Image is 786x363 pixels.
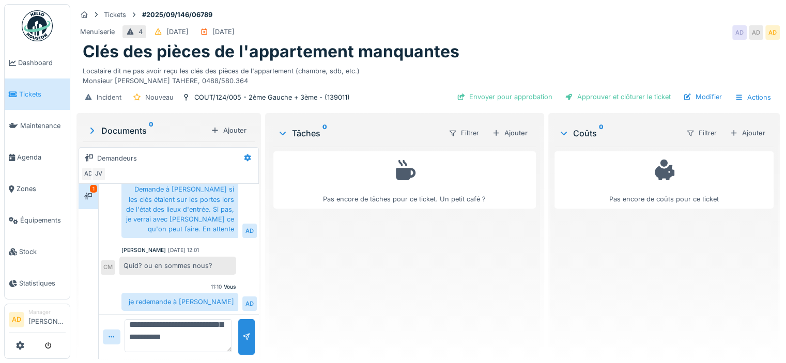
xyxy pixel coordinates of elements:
li: [PERSON_NAME] [28,308,66,330]
a: AD Manager[PERSON_NAME] [9,308,66,333]
div: Actions [730,90,776,105]
span: Dashboard [18,58,66,68]
div: Locataire dit ne pas avoir reçu les clés des pièces de l'appartement (chambre, sdb, etc.) Monsieu... [83,62,774,86]
a: Dashboard [5,47,70,78]
sup: 0 [149,124,153,137]
div: 1 [90,185,97,193]
div: Filtrer [444,125,484,140]
div: 4 [138,27,143,37]
div: 11:10 [211,283,222,291]
a: Zones [5,173,70,204]
div: [DATE] 12:01 [168,246,199,254]
div: Ajouter [488,126,532,140]
div: Quid? ou en sommes nous? [119,257,236,275]
div: AD [765,25,780,40]
div: AD [81,167,96,181]
div: COUT/124/005 - 2ème Gauche + 3ème - (139011) [194,92,350,102]
div: Demande à [PERSON_NAME] si les clés étaient sur les portes lors de l'état des lieux d'entrée. Si ... [121,180,238,238]
span: Équipements [20,215,66,225]
a: Équipements [5,204,70,236]
div: Tâches [278,127,440,139]
sup: 0 [599,127,604,139]
div: Tickets [104,10,126,20]
div: AD [242,224,257,238]
div: Nouveau [145,92,174,102]
div: Documents [87,124,207,137]
div: Ajouter [207,123,251,137]
div: Ajouter [726,126,769,140]
li: AD [9,312,24,327]
div: Incident [97,92,121,102]
a: Statistiques [5,267,70,299]
div: Manager [28,308,66,316]
a: Tickets [5,78,70,110]
div: Pas encore de tâches pour ce ticket. Un petit café ? [280,156,529,204]
div: Vous [224,283,236,291]
span: Zones [17,184,66,194]
div: je redemande à [PERSON_NAME] [121,293,238,311]
sup: 0 [322,127,327,139]
span: Tickets [19,89,66,99]
div: Approuver et clôturer le ticket [561,90,675,104]
div: Menuiserie [80,27,115,37]
div: Filtrer [682,125,721,140]
img: Badge_color-CXgf-gQk.svg [22,10,53,41]
div: JV [91,167,106,181]
div: AD [732,25,747,40]
div: [DATE] [166,27,189,37]
span: Agenda [17,152,66,162]
div: Envoyer pour approbation [453,90,557,104]
div: AD [242,296,257,311]
div: CM [101,260,115,275]
div: Modifier [679,90,726,104]
span: Stock [19,247,66,257]
a: Stock [5,236,70,267]
div: Demandeurs [97,153,137,163]
a: Agenda [5,141,70,173]
span: Maintenance [20,121,66,131]
a: Maintenance [5,110,70,141]
strong: #2025/09/146/06789 [138,10,217,20]
div: AD [749,25,763,40]
div: [DATE] [212,27,235,37]
div: Coûts [559,127,677,139]
h1: Clés des pièces de l'appartement manquantes [83,42,459,61]
div: Pas encore de coûts pour ce ticket [561,156,767,204]
div: [PERSON_NAME] [121,246,166,254]
span: Statistiques [19,278,66,288]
